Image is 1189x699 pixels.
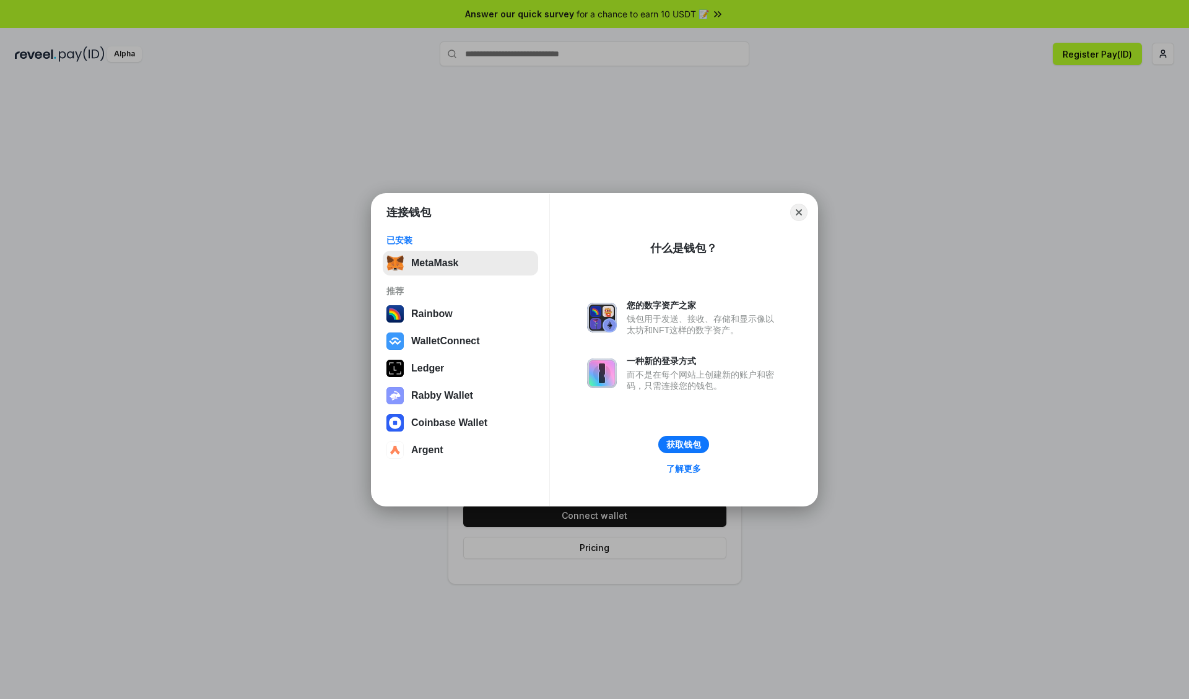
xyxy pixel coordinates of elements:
[790,204,808,221] button: Close
[386,360,404,377] img: svg+xml,%3Csvg%20xmlns%3D%22http%3A%2F%2Fwww.w3.org%2F2000%2Fsvg%22%20width%3D%2228%22%20height%3...
[627,355,780,367] div: 一种新的登录方式
[386,441,404,459] img: svg+xml,%3Csvg%20width%3D%2228%22%20height%3D%2228%22%20viewBox%3D%220%200%2028%2028%22%20fill%3D...
[666,463,701,474] div: 了解更多
[386,254,404,272] img: svg+xml,%3Csvg%20fill%3D%22none%22%20height%3D%2233%22%20viewBox%3D%220%200%2035%2033%22%20width%...
[411,258,458,269] div: MetaMask
[587,358,617,388] img: svg+xml,%3Csvg%20xmlns%3D%22http%3A%2F%2Fwww.w3.org%2F2000%2Fsvg%22%20fill%3D%22none%22%20viewBox...
[386,414,404,432] img: svg+xml,%3Csvg%20width%3D%2228%22%20height%3D%2228%22%20viewBox%3D%220%200%2028%2028%22%20fill%3D...
[386,285,534,297] div: 推荐
[627,313,780,336] div: 钱包用于发送、接收、存储和显示像以太坊和NFT这样的数字资产。
[383,329,538,354] button: WalletConnect
[383,251,538,276] button: MetaMask
[383,383,538,408] button: Rabby Wallet
[383,410,538,435] button: Coinbase Wallet
[411,390,473,401] div: Rabby Wallet
[627,369,780,391] div: 而不是在每个网站上创建新的账户和密码，只需连接您的钱包。
[386,387,404,404] img: svg+xml,%3Csvg%20xmlns%3D%22http%3A%2F%2Fwww.w3.org%2F2000%2Fsvg%22%20fill%3D%22none%22%20viewBox...
[666,439,701,450] div: 获取钱包
[411,417,487,428] div: Coinbase Wallet
[386,305,404,323] img: svg+xml,%3Csvg%20width%3D%22120%22%20height%3D%22120%22%20viewBox%3D%220%200%20120%20120%22%20fil...
[411,363,444,374] div: Ledger
[383,302,538,326] button: Rainbow
[411,308,453,319] div: Rainbow
[411,445,443,456] div: Argent
[386,332,404,350] img: svg+xml,%3Csvg%20width%3D%2228%22%20height%3D%2228%22%20viewBox%3D%220%200%2028%2028%22%20fill%3D...
[627,300,780,311] div: 您的数字资产之家
[383,356,538,381] button: Ledger
[658,436,709,453] button: 获取钱包
[386,235,534,246] div: 已安装
[650,241,717,256] div: 什么是钱包？
[383,438,538,462] button: Argent
[411,336,480,347] div: WalletConnect
[659,461,708,477] a: 了解更多
[386,205,431,220] h1: 连接钱包
[587,303,617,332] img: svg+xml,%3Csvg%20xmlns%3D%22http%3A%2F%2Fwww.w3.org%2F2000%2Fsvg%22%20fill%3D%22none%22%20viewBox...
